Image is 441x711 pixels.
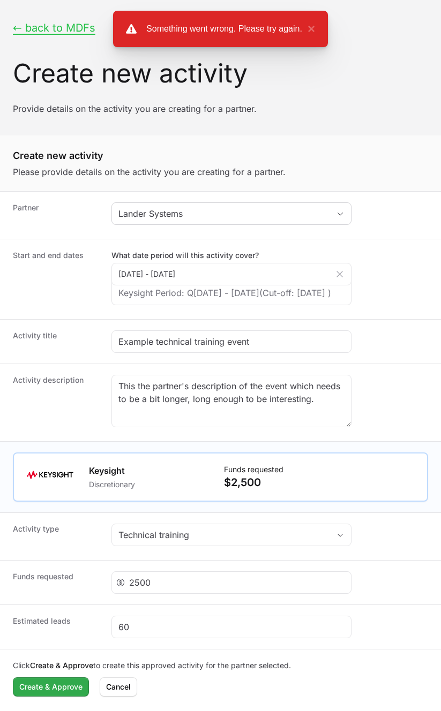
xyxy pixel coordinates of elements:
[19,680,83,693] span: Create & Approve
[13,616,99,638] dt: Estimated leads
[13,148,428,163] h1: Create new activity
[13,103,428,114] p: Provide details on the activity you are creating for a partner.
[13,21,95,35] button: ← back to MDFs
[89,479,135,490] p: Discretionary
[13,202,99,228] dt: Partner
[118,621,345,633] input: Enter estimated number of leads
[224,475,316,490] p: $2,500
[100,677,137,697] button: Cancel
[112,524,351,546] button: Technical training
[146,22,302,35] div: Something went wrong. Please try again.
[106,680,131,693] span: Cancel
[27,464,78,486] img: Keysight
[13,524,99,549] dt: Activity type
[13,375,99,430] dt: Activity description
[13,571,99,594] dt: Funds requested
[112,203,330,224] input: Search partner
[118,528,330,541] div: Technical training
[330,203,351,224] div: Open
[89,464,135,477] h1: Keysight
[259,288,331,298] span: (Cut-off: [DATE] )
[13,165,428,178] p: Please provide details on the activity you are creating for a partner.
[129,576,345,589] input: Enter funds requested e.g. $2,500
[111,263,352,285] input: DD MMM YYYY - DD MMM YYYY
[13,250,99,308] dt: Start and end dates
[118,335,345,348] input: Activity title
[111,281,352,305] div: Keysight Period: Q[DATE] - [DATE]
[111,250,352,261] label: What date period will this activity cover?
[30,661,93,670] b: Create & Approve
[13,60,428,86] h3: Create new activity
[13,677,89,697] button: Create & Approve
[13,660,428,671] p: Click to create this approved activity for the partner selected.
[13,330,99,353] dt: Activity title
[224,464,316,475] p: Funds requested
[302,22,315,35] button: close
